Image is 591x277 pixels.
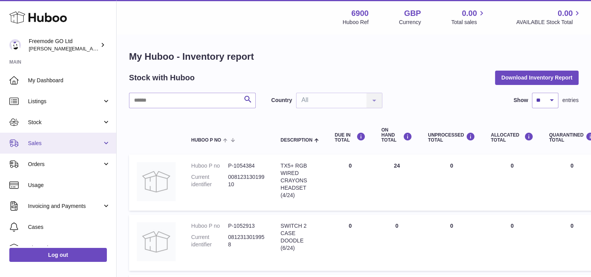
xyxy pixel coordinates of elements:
td: 0 [327,154,373,211]
a: Log out [9,248,107,262]
span: 0.00 [558,8,573,19]
button: Download Inventory Report [495,71,579,85]
div: ON HAND Total [381,128,412,143]
div: Currency [399,19,421,26]
label: Country [271,97,292,104]
img: product image [137,162,176,201]
td: 0 [483,154,541,211]
span: Listings [28,98,102,105]
td: 0 [420,215,483,271]
img: lenka.smikniarova@gioteck.com [9,39,21,51]
span: Stock [28,119,102,126]
dd: P-1052913 [228,222,265,230]
dt: Huboo P no [191,222,228,230]
span: AVAILABLE Stock Total [516,19,582,26]
div: Freemode GO Ltd [29,38,99,52]
dt: Current identifier [191,234,228,248]
span: Orders [28,161,102,168]
td: 0 [373,215,420,271]
td: 0 [483,215,541,271]
h2: Stock with Huboo [129,73,195,83]
span: Channels [28,244,110,252]
span: entries [562,97,579,104]
div: DUE IN TOTAL [335,132,366,143]
div: UNPROCESSED Total [428,132,475,143]
dt: Huboo P no [191,162,228,170]
span: My Dashboard [28,77,110,84]
span: Huboo P no [191,138,221,143]
dd: 00812313019910 [228,173,265,188]
a: 0.00 Total sales [451,8,486,26]
img: product image [137,222,176,261]
span: Usage [28,182,110,189]
span: [PERSON_NAME][EMAIL_ADDRESS][DOMAIN_NAME] [29,45,156,52]
label: Show [514,97,528,104]
span: 0 [570,163,574,169]
span: 0 [570,223,574,229]
td: 24 [373,154,420,211]
td: 0 [327,215,373,271]
div: SWITCH 2 CASE DOODLE (6/24) [281,222,319,252]
dt: Current identifier [191,173,228,188]
span: Cases [28,223,110,231]
span: 0.00 [462,8,477,19]
strong: 6900 [351,8,369,19]
a: 0.00 AVAILABLE Stock Total [516,8,582,26]
h1: My Huboo - Inventory report [129,50,579,63]
div: ALLOCATED Total [491,132,533,143]
strong: GBP [404,8,421,19]
span: Description [281,138,312,143]
div: TX5+ RGB WIRED CRAYONS HEADSET (4/24) [281,162,319,199]
td: 0 [420,154,483,211]
dd: P-1054384 [228,162,265,170]
div: Huboo Ref [343,19,369,26]
span: Total sales [451,19,486,26]
dd: 0812313019958 [228,234,265,248]
span: Sales [28,140,102,147]
span: Invoicing and Payments [28,203,102,210]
